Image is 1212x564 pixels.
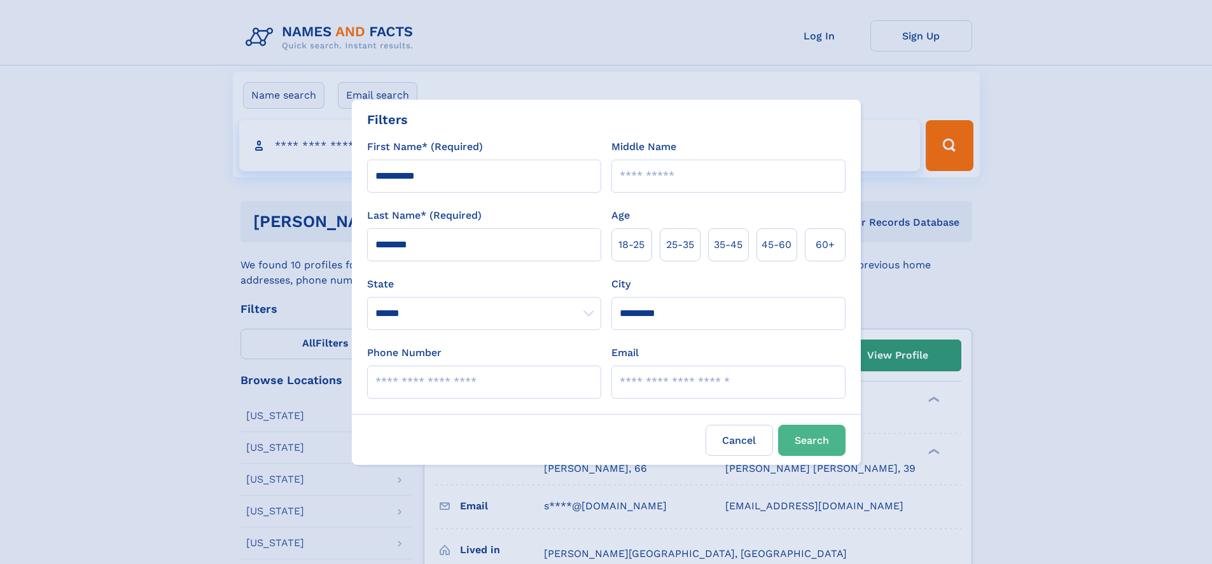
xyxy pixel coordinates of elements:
div: Filters [367,110,408,129]
span: 35‑45 [714,237,742,252]
label: Phone Number [367,345,442,361]
label: City [611,277,630,292]
button: Search [778,425,846,456]
span: 25‑35 [666,237,694,252]
label: Last Name* (Required) [367,208,482,223]
label: Age [611,208,630,223]
span: 18‑25 [618,237,644,252]
label: First Name* (Required) [367,139,483,155]
label: Middle Name [611,139,676,155]
span: 60+ [816,237,835,252]
label: Cancel [706,425,773,456]
label: Email [611,345,639,361]
span: 45‑60 [762,237,791,252]
label: State [367,277,601,292]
